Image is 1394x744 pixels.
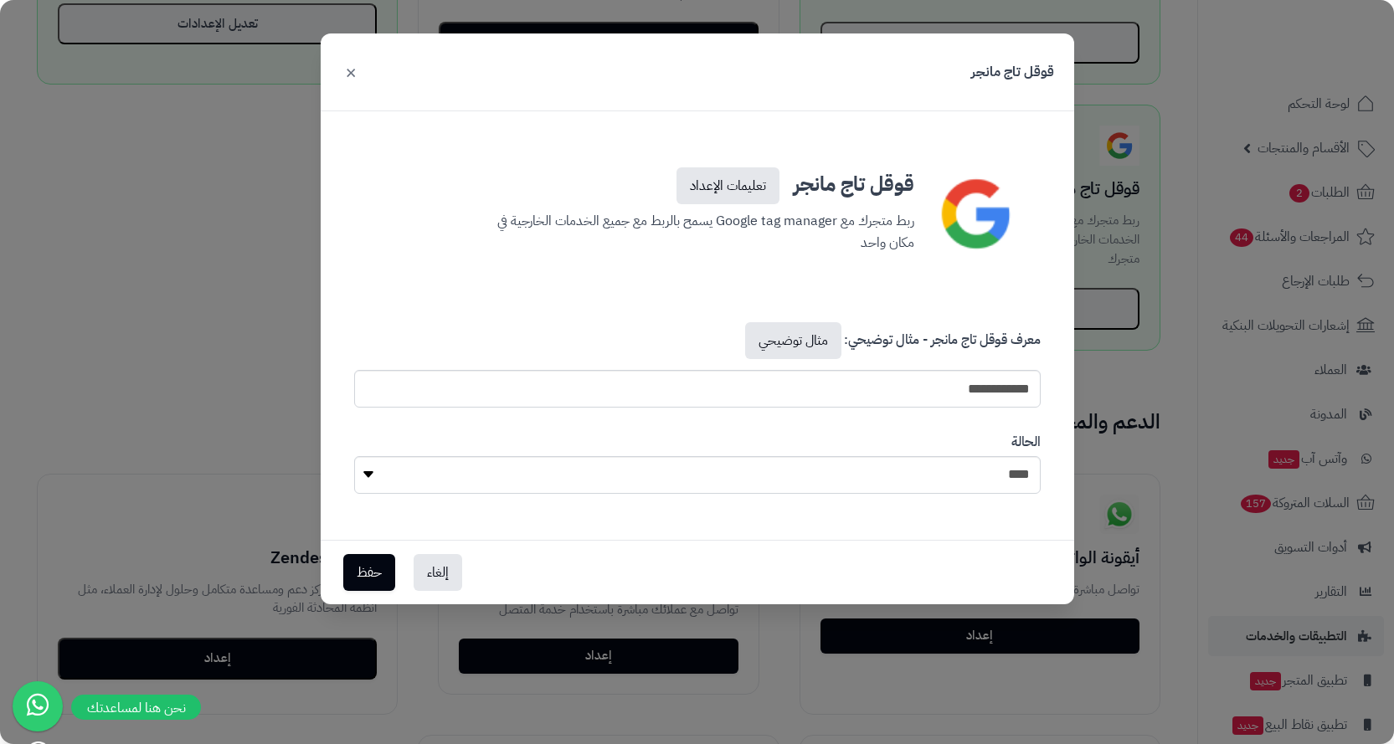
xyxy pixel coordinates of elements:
[343,554,395,591] button: حفظ
[676,167,779,204] a: تعليمات الإعداد
[743,322,1041,366] label: معرف قوقل تاج مانجر - مثال توضيحي:
[922,161,1029,266] img: google-icon.png
[971,63,1054,82] h3: قوقل تاج مانجر
[1011,433,1041,452] label: الحالة
[414,554,462,591] button: إلغاء
[481,161,914,204] h3: قوقل تاج مانجر
[481,204,914,254] p: ربط متجرك مع Google tag manager يسمح بالربط مع جميع الخدمات الخارجية في مكان واحد
[745,322,841,359] a: مثال توضيحي
[341,54,361,90] button: ×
